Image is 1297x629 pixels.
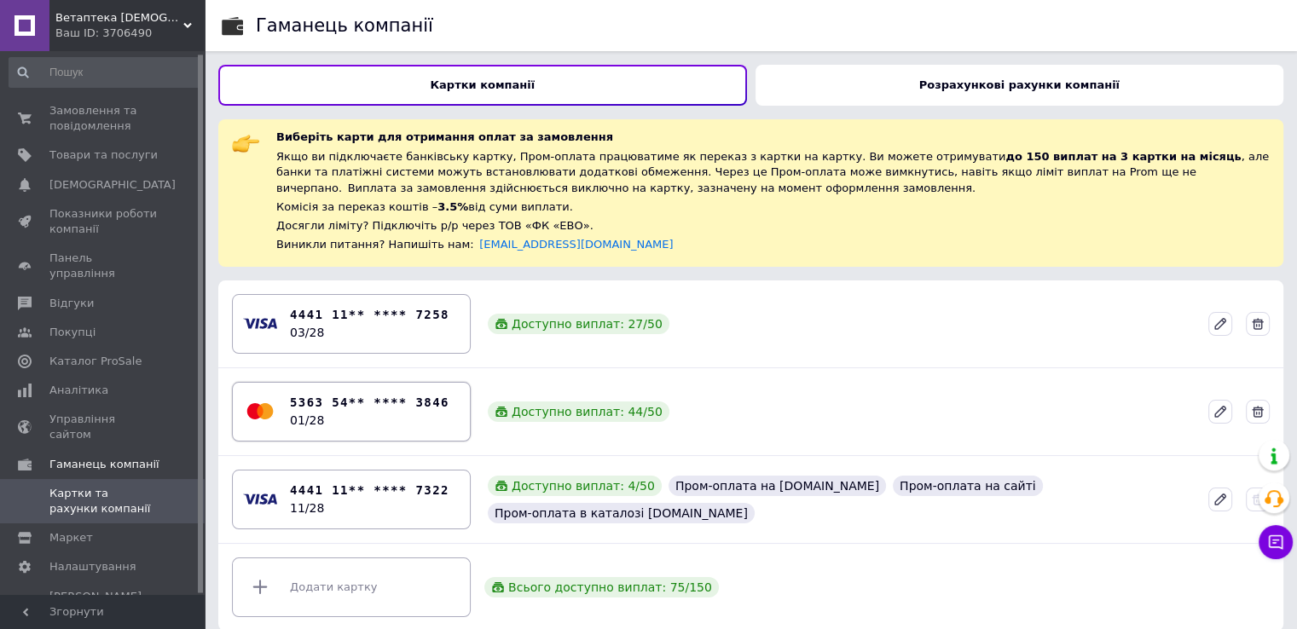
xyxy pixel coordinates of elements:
[919,78,1120,91] b: Розрахункові рахунки компанії
[276,237,1270,252] div: Виникли питання? Напишіть нам:
[9,57,201,88] input: Пошук
[669,476,886,496] div: Пром-оплата на [DOMAIN_NAME]
[256,17,433,35] div: Гаманець компанії
[49,251,158,281] span: Панель управління
[488,503,755,523] div: Пром-оплата в каталозі [DOMAIN_NAME]
[484,577,719,597] div: Всього доступно виплат: 75 / 150
[49,486,158,516] span: Картки та рахунки компанії
[55,10,183,26] span: Ветаптека СВ-Вет на Борщагівці
[55,26,205,41] div: Ваш ID: 3706490
[893,476,1043,496] div: Пром-оплата на сайті
[49,325,96,340] span: Покупці
[49,103,158,134] span: Замовлення та повідомлення
[479,238,673,251] a: [EMAIL_ADDRESS][DOMAIN_NAME]
[290,501,324,515] time: 11/28
[276,199,1270,216] div: Комісія за переказ коштів – від суми виплати.
[49,147,158,163] span: Товари та послуги
[49,559,136,574] span: Налаштування
[232,130,259,157] img: :point_right:
[1005,150,1241,163] span: до 150 виплат на 3 картки на місяць
[276,130,613,143] span: Виберіть карти для отримання оплат за замовлення
[488,314,669,334] div: Доступно виплат: 27 / 50
[290,326,324,339] time: 03/28
[49,383,108,398] span: Аналітика
[49,206,158,237] span: Показники роботи компанії
[488,476,662,496] div: Доступно виплат: 4 / 50
[437,200,468,213] span: 3.5%
[49,530,93,545] span: Маркет
[49,457,159,472] span: Гаманець компанії
[243,562,460,613] div: Додати картку
[49,177,176,193] span: [DEMOGRAPHIC_DATA]
[430,78,535,91] b: Картки компанії
[1259,525,1293,559] button: Чат з покупцем
[290,413,324,427] time: 01/28
[276,218,1270,234] div: Досягли ліміту? Підключіть р/р через ТОВ «ФК «ЕВО».
[276,149,1270,196] div: Якщо ви підключаєте банківську картку, Пром-оплата працюватиме як переказ з картки на картку. Ви ...
[49,296,94,311] span: Відгуки
[488,401,669,422] div: Доступно виплат: 44 / 50
[49,412,158,442] span: Управління сайтом
[49,354,142,369] span: Каталог ProSale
